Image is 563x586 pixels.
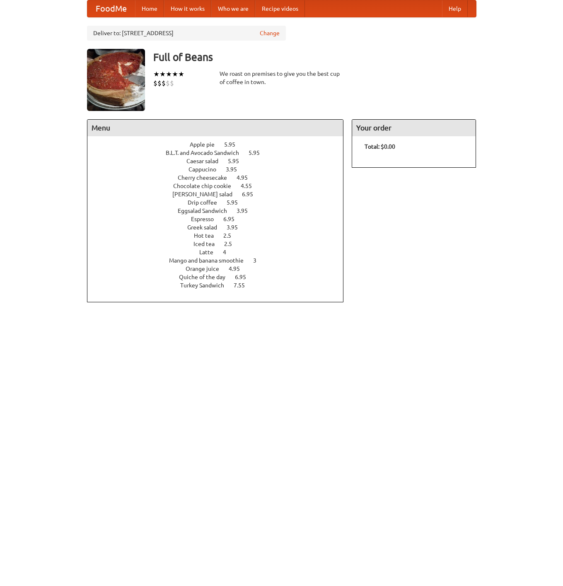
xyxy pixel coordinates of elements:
span: 5.95 [224,141,244,148]
li: ★ [159,70,166,79]
a: Chocolate chip cookie 4.55 [173,183,267,189]
li: ★ [166,70,172,79]
li: $ [162,79,166,88]
span: 3.95 [227,224,246,231]
a: Mango and banana smoothie 3 [169,257,272,264]
span: Drip coffee [188,199,225,206]
b: Total: $0.00 [365,143,395,150]
li: ★ [153,70,159,79]
span: Mango and banana smoothie [169,257,252,264]
span: 7.55 [234,282,253,289]
span: Eggsalad Sandwich [178,207,235,214]
a: Change [260,29,280,37]
span: 2.5 [223,232,239,239]
span: [PERSON_NAME] salad [172,191,241,198]
a: Eggsalad Sandwich 3.95 [178,207,263,214]
a: Drip coffee 5.95 [188,199,253,206]
li: $ [166,79,170,88]
span: Caesar salad [186,158,227,164]
h3: Full of Beans [153,49,476,65]
a: [PERSON_NAME] salad 6.95 [172,191,268,198]
span: 5.95 [228,158,247,164]
span: 6.95 [242,191,261,198]
div: We roast on premises to give you the best cup of coffee in town. [220,70,344,86]
span: Orange juice [186,265,227,272]
a: Who we are [211,0,255,17]
li: $ [157,79,162,88]
a: How it works [164,0,211,17]
span: 5.95 [249,150,268,156]
span: Cherry cheesecake [178,174,235,181]
span: 6.95 [235,274,254,280]
a: Recipe videos [255,0,305,17]
a: Espresso 6.95 [191,216,250,222]
a: Quiche of the day 6.95 [179,274,261,280]
a: Help [442,0,468,17]
span: Espresso [191,216,222,222]
span: Quiche of the day [179,274,234,280]
a: Orange juice 4.95 [186,265,255,272]
a: Caesar salad 5.95 [186,158,254,164]
span: Latte [199,249,222,256]
span: Cappucino [188,166,225,173]
span: 3.95 [237,207,256,214]
a: Hot tea 2.5 [194,232,246,239]
li: ★ [178,70,184,79]
span: 5.95 [227,199,246,206]
span: Hot tea [194,232,222,239]
span: Apple pie [190,141,223,148]
a: Iced tea 2.5 [193,241,247,247]
span: 4.95 [237,174,256,181]
span: 4.55 [241,183,260,189]
a: FoodMe [87,0,135,17]
a: Cherry cheesecake 4.95 [178,174,263,181]
a: Greek salad 3.95 [187,224,253,231]
a: B.L.T. and Avocado Sandwich 5.95 [166,150,275,156]
span: Turkey Sandwich [180,282,232,289]
span: 6.95 [223,216,243,222]
span: 2.5 [224,241,240,247]
span: 3 [253,257,265,264]
span: 4 [223,249,234,256]
li: ★ [172,70,178,79]
li: $ [153,79,157,88]
li: $ [170,79,174,88]
img: angular.jpg [87,49,145,111]
span: B.L.T. and Avocado Sandwich [166,150,247,156]
span: Greek salad [187,224,225,231]
a: Latte 4 [199,249,242,256]
a: Home [135,0,164,17]
a: Apple pie 5.95 [190,141,251,148]
h4: Menu [87,120,343,136]
h4: Your order [352,120,476,136]
a: Cappucino 3.95 [188,166,252,173]
span: 3.95 [226,166,245,173]
span: Chocolate chip cookie [173,183,239,189]
a: Turkey Sandwich 7.55 [180,282,260,289]
span: 4.95 [229,265,248,272]
span: Iced tea [193,241,223,247]
div: Deliver to: [STREET_ADDRESS] [87,26,286,41]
